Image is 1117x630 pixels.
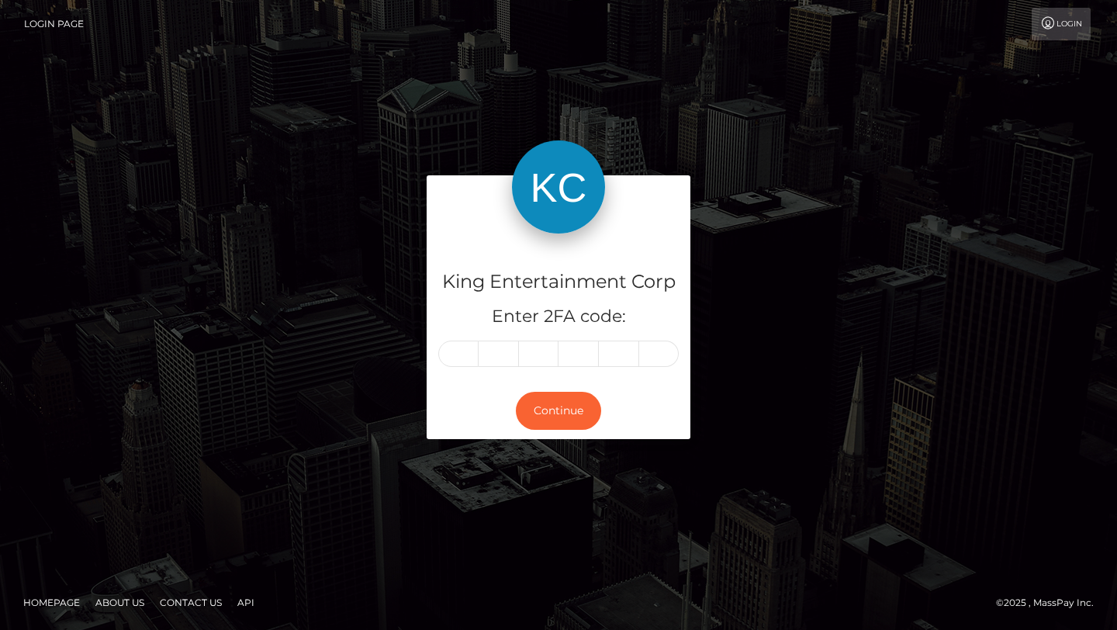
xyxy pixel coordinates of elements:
a: Login [1032,8,1091,40]
a: Homepage [17,590,86,614]
a: About Us [89,590,150,614]
a: API [231,590,261,614]
div: © 2025 , MassPay Inc. [996,594,1105,611]
img: King Entertainment Corp [512,140,605,234]
a: Contact Us [154,590,228,614]
a: Login Page [24,8,84,40]
h4: King Entertainment Corp [438,268,679,296]
button: Continue [516,392,601,430]
h5: Enter 2FA code: [438,305,679,329]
